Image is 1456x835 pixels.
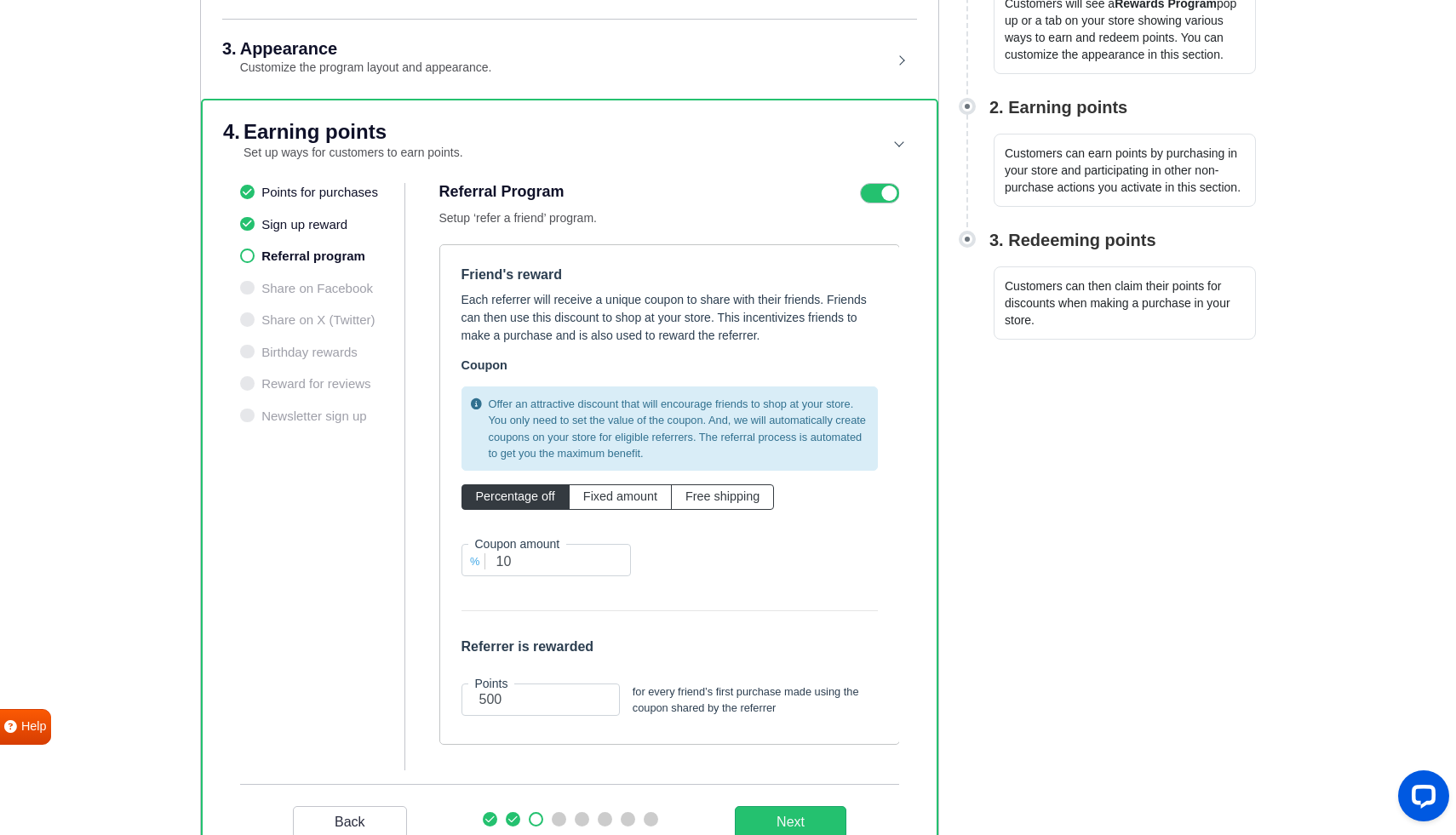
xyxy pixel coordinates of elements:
h2: Earning points [244,122,463,142]
iframe: LiveChat chat widget [1384,764,1456,835]
small: for every friend’s first purchase made using the coupon shared by the referrer [633,683,878,716]
p: Customers can then claim their points for discounts when making a purchase in your store. [994,266,1256,340]
span: Free shipping [685,489,760,503]
div: % [465,553,485,569]
h6: Friend's reward [461,266,878,283]
small: Set up ways for customers to earn points. [244,146,463,159]
h3: 3. Redeeming points [989,227,1156,253]
h2: 3. [222,40,237,77]
label: Points [468,675,515,693]
h2: Appearance [240,40,492,57]
p: Setup ‘refer a friend’ program. [439,209,781,227]
small: Customize the program layout and appearance. [240,60,492,74]
p: Each referrer will receive a unique coupon to share with their friends. Friends can then use this... [461,291,878,345]
p: Customers can earn points by purchasing in your store and participating in other non-purchase act... [994,134,1256,207]
h3: 2. Earning points [989,94,1127,120]
span: Help [21,718,47,736]
label: Coupon amount [468,535,567,552]
span: Fixed amount [583,489,657,503]
h3: Referral Program [439,183,781,202]
h2: 4. [223,122,240,163]
li: PointsProgram [240,183,404,203]
span: Percentage off [476,489,555,503]
h5: Coupon [461,358,878,373]
h6: Referrer is rewarded [461,638,878,655]
span: SignupBonus [506,812,520,826]
span: Offer an attractive discount that will encourage friends to shop at your store. You only need to ... [489,396,868,461]
li: SignupBonus [240,215,404,235]
span: PointsProgram [483,812,497,826]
